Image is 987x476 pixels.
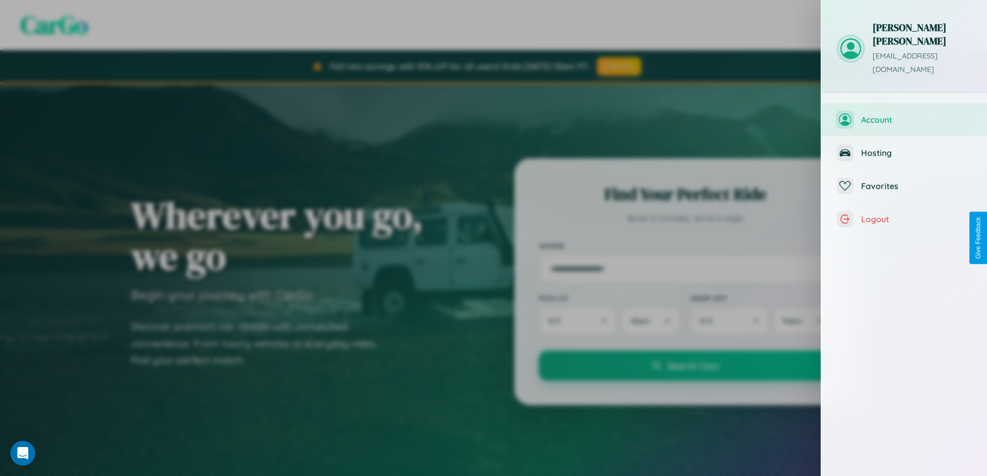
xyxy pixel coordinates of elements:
button: Logout [821,203,987,236]
div: Open Intercom Messenger [10,441,35,466]
div: Give Feedback [975,217,982,259]
span: Favorites [861,181,971,191]
button: Account [821,103,987,136]
span: Account [861,114,971,125]
h3: [PERSON_NAME] [PERSON_NAME] [872,21,971,48]
span: Logout [861,214,971,224]
span: Hosting [861,148,971,158]
button: Hosting [821,136,987,169]
button: Favorites [821,169,987,203]
p: [EMAIL_ADDRESS][DOMAIN_NAME] [872,50,971,77]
